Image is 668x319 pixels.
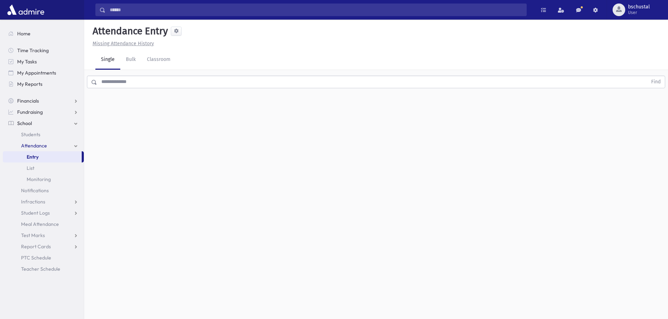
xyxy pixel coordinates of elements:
a: Financials [3,95,84,106]
img: AdmirePro [6,3,46,17]
span: Students [21,131,40,138]
span: User [628,10,650,15]
span: Infractions [21,199,45,205]
span: bschustal [628,4,650,10]
a: Infractions [3,196,84,207]
span: Attendance [21,143,47,149]
span: List [27,165,34,171]
a: Teacher Schedule [3,263,84,275]
span: Financials [17,98,39,104]
span: Student Logs [21,210,50,216]
button: Find [647,76,665,88]
a: Students [3,129,84,140]
u: Missing Attendance History [93,41,154,47]
span: Entry [27,154,39,160]
a: My Appointments [3,67,84,78]
span: Time Tracking [17,47,49,54]
span: My Reports [17,81,42,87]
span: PTC Schedule [21,255,51,261]
h5: Attendance Entry [90,25,168,37]
span: My Appointments [17,70,56,76]
span: Test Marks [21,232,45,238]
a: Test Marks [3,230,84,241]
a: Missing Attendance History [90,41,154,47]
span: Report Cards [21,243,51,250]
a: Notifications [3,185,84,196]
a: School [3,118,84,129]
a: Attendance [3,140,84,151]
a: My Tasks [3,56,84,67]
a: Classroom [141,50,176,70]
a: Time Tracking [3,45,84,56]
a: Single [95,50,120,70]
a: PTC Schedule [3,252,84,263]
span: Teacher Schedule [21,266,60,272]
span: School [17,120,32,126]
span: Notifications [21,187,49,194]
a: Monitoring [3,174,84,185]
a: Fundraising [3,106,84,118]
input: Search [106,4,526,16]
a: Student Logs [3,207,84,219]
span: Fundraising [17,109,43,115]
a: Home [3,28,84,39]
a: Entry [3,151,82,162]
a: Bulk [120,50,141,70]
a: Report Cards [3,241,84,252]
a: List [3,162,84,174]
span: My Tasks [17,58,37,65]
a: My Reports [3,78,84,90]
span: Home [17,30,31,37]
a: Meal Attendance [3,219,84,230]
span: Meal Attendance [21,221,59,227]
span: Monitoring [27,176,51,182]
